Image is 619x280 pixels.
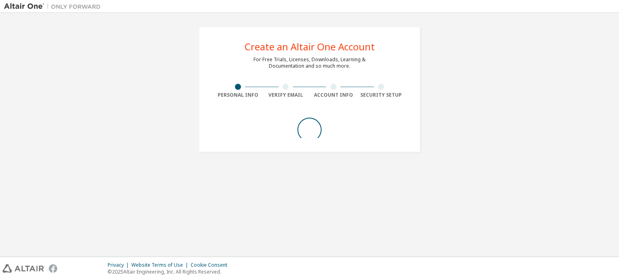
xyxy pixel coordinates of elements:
div: Create an Altair One Account [245,42,375,52]
p: © 2025 Altair Engineering, Inc. All Rights Reserved. [108,268,232,275]
div: Privacy [108,262,131,268]
div: Website Terms of Use [131,262,191,268]
div: Account Info [309,92,357,98]
img: facebook.svg [49,264,57,273]
img: Altair One [4,2,105,10]
div: Cookie Consent [191,262,232,268]
div: Security Setup [357,92,405,98]
img: altair_logo.svg [2,264,44,273]
div: Personal Info [214,92,262,98]
div: Verify Email [262,92,310,98]
div: For Free Trials, Licenses, Downloads, Learning & Documentation and so much more. [253,56,366,69]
